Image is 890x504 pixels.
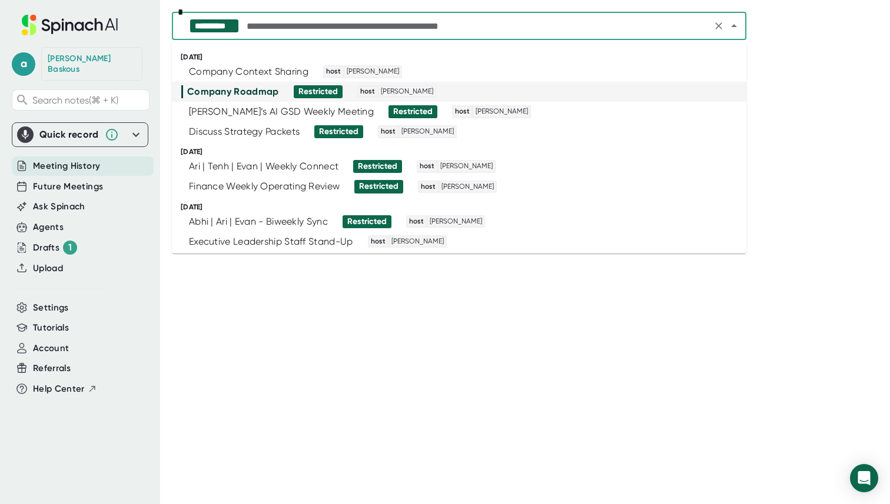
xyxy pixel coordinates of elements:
[390,236,446,247] span: [PERSON_NAME]
[33,180,103,193] button: Future Meetings
[33,241,77,255] button: Drafts 1
[12,52,35,76] span: a
[393,106,433,117] div: Restricted
[33,342,69,355] button: Account
[33,301,69,315] button: Settings
[181,148,746,156] div: [DATE]
[189,126,300,138] div: Discuss Strategy Packets
[379,126,397,137] span: host
[187,86,279,98] div: Company Roadmap
[63,241,77,255] div: 1
[33,382,97,396] button: Help Center
[298,86,338,97] div: Restricted
[428,216,484,227] span: [PERSON_NAME]
[181,203,746,212] div: [DATE]
[48,54,136,74] div: Aristotle Baskous
[39,129,99,141] div: Quick record
[439,161,494,172] span: [PERSON_NAME]
[17,123,143,146] div: Quick record
[453,106,471,117] span: host
[189,216,328,228] div: Abhi | Ari | Evan - Biweekly Sync
[33,382,85,396] span: Help Center
[400,126,456,137] span: [PERSON_NAME]
[418,161,436,172] span: host
[33,241,77,255] div: Drafts
[358,86,377,97] span: host
[358,161,397,172] div: Restricted
[419,182,437,192] span: host
[189,181,340,192] div: Finance Weekly Operating Review
[440,182,496,192] span: [PERSON_NAME]
[474,106,530,117] span: [PERSON_NAME]
[33,362,71,375] button: Referrals
[726,18,742,34] button: Close
[324,66,343,77] span: host
[347,216,387,227] div: Restricted
[33,262,63,275] button: Upload
[32,95,118,106] span: Search notes (⌘ + K)
[189,161,338,172] div: Ari | Tenh | Evan | Weekly Connect
[345,66,401,77] span: [PERSON_NAME]
[181,53,746,62] div: [DATE]
[33,321,69,335] button: Tutorials
[319,126,358,137] div: Restricted
[359,181,398,192] div: Restricted
[407,216,426,227] span: host
[850,464,878,492] div: Open Intercom Messenger
[33,221,64,234] button: Agents
[710,18,727,34] button: Clear
[189,236,353,248] div: Executive Leadership Staff Stand-Up
[189,66,308,78] div: Company Context Sharing
[369,236,387,247] span: host
[189,106,374,118] div: [PERSON_NAME]’s AI GSD Weekly Meeting
[379,86,435,97] span: [PERSON_NAME]
[33,200,85,213] button: Ask Spinach
[33,159,100,173] button: Meeting History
